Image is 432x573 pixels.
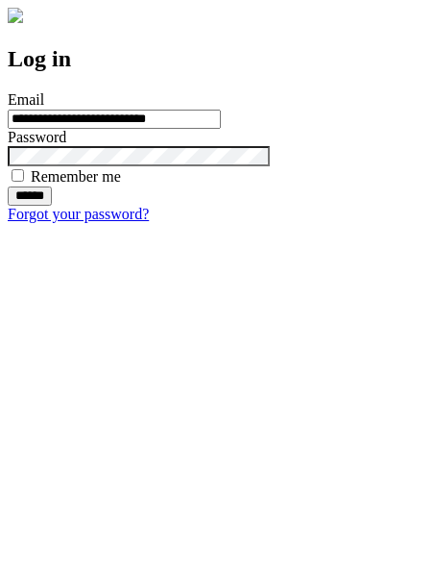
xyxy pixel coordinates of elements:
[8,91,44,108] label: Email
[8,46,424,72] h2: Log in
[8,129,66,145] label: Password
[8,8,23,23] img: logo-4e3dc11c47720685a147b03b5a06dd966a58ff35d612b21f08c02c0306f2b779.png
[8,206,149,222] a: Forgot your password?
[31,168,121,185] label: Remember me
